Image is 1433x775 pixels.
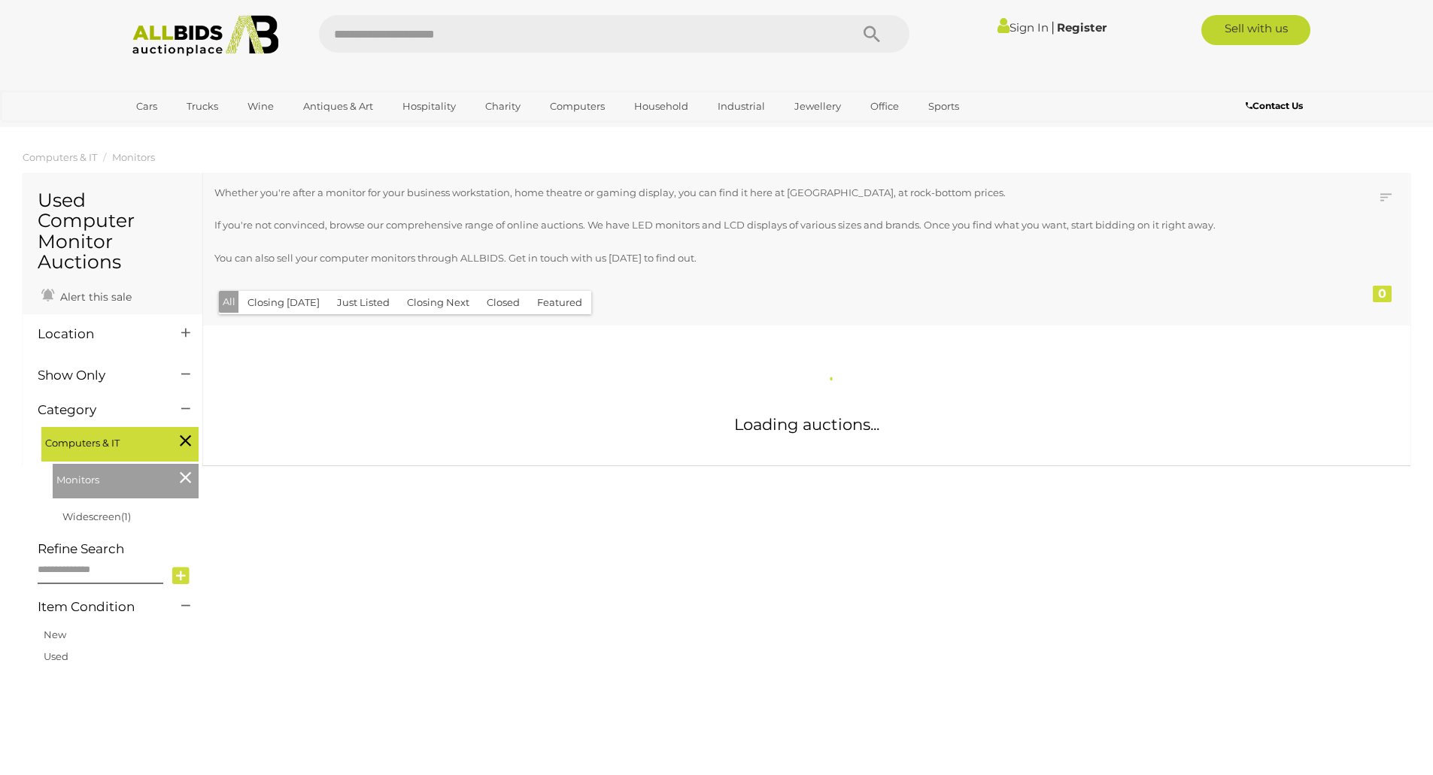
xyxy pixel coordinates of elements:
button: Closed [478,291,529,314]
a: Office [861,94,909,119]
span: Monitors [56,468,169,489]
a: Alert this sale [38,284,135,307]
a: Cars [126,94,167,119]
h1: Used Computer Monitor Auctions [38,190,187,273]
span: | [1051,19,1055,35]
a: Sign In [997,20,1049,35]
b: Contact Us [1246,100,1303,111]
button: Closing [DATE] [238,291,329,314]
p: You can also sell your computer monitors through ALLBIDS. Get in touch with us [DATE] to find out. [214,250,1289,267]
a: [GEOGRAPHIC_DATA] [126,119,253,144]
a: Wine [238,94,284,119]
span: Alert this sale [56,290,132,304]
a: Household [624,94,698,119]
img: Allbids.com.au [124,15,287,56]
a: Computers [540,94,615,119]
span: Computers & IT [45,431,158,452]
a: Register [1057,20,1107,35]
a: Trucks [177,94,228,119]
button: Search [834,15,909,53]
a: Widescreen(1) [62,510,131,522]
a: Jewellery [785,94,851,119]
p: Whether you're after a monitor for your business workstation, home theatre or gaming display, you... [214,184,1289,201]
span: Loading auctions... [734,415,879,434]
button: Featured [528,291,591,314]
a: Computers & IT [23,151,97,163]
h4: Location [38,327,159,341]
p: If you're not convinced, browse our comprehensive range of online auctions. We have LED monitors ... [214,216,1289,234]
h4: Show Only [38,368,159,383]
button: Closing Next [398,291,478,314]
a: New [44,628,66,640]
a: Antiques & Art [293,94,383,119]
a: Sell with us [1201,15,1310,45]
a: Sports [918,94,969,119]
button: All [219,291,239,313]
a: Contact Us [1246,98,1307,114]
h4: Item Condition [38,600,159,614]
button: Just Listed [328,291,399,314]
a: Industrial [708,94,775,119]
a: Hospitality [393,94,466,119]
h4: Refine Search [38,542,199,556]
a: Used [44,650,68,662]
h4: Category [38,403,159,417]
span: (1) [121,510,131,522]
a: Charity [475,94,530,119]
div: 0 [1373,286,1392,302]
a: Monitors [112,151,155,163]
